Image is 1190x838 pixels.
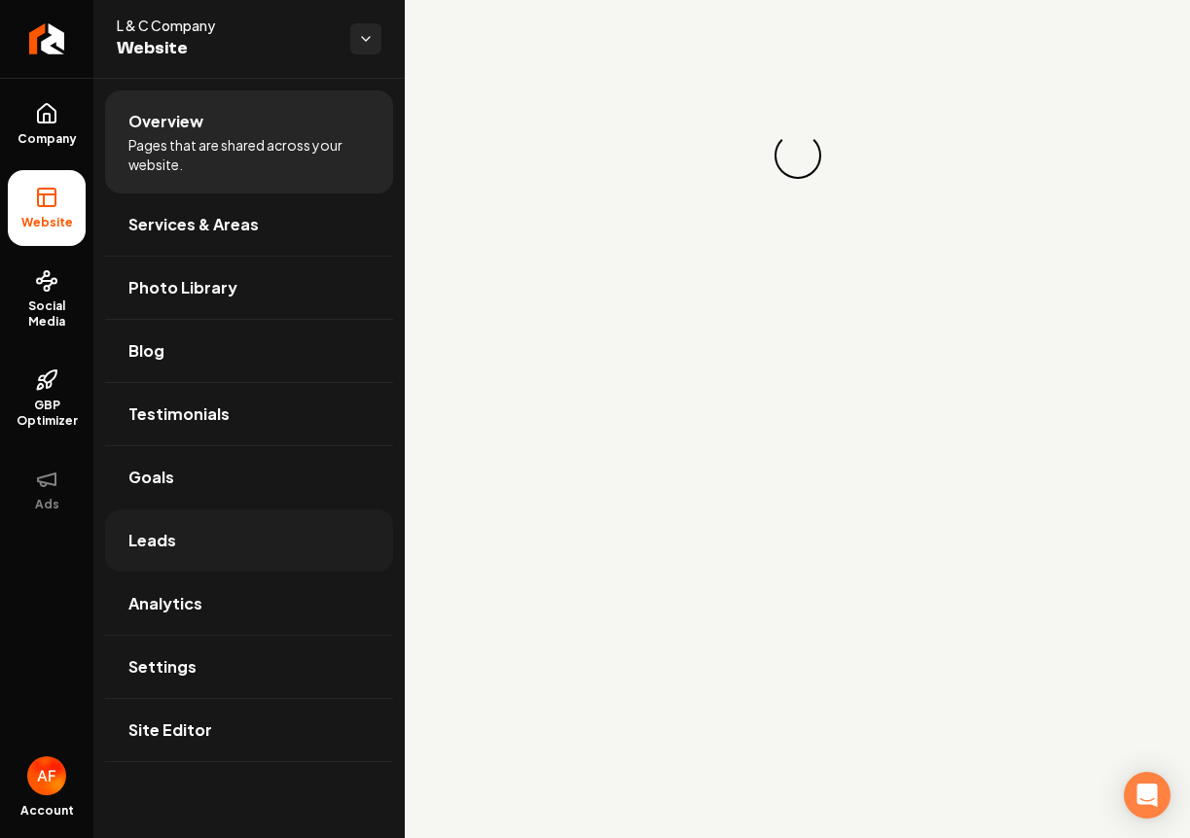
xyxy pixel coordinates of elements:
a: Company [8,87,86,162]
span: Goals [128,466,174,489]
span: Overview [128,110,203,133]
span: Site Editor [128,718,212,742]
span: Testimonials [128,402,230,426]
span: Pages that are shared across your website. [128,135,370,174]
span: Website [117,35,335,62]
a: Goals [105,446,393,508]
div: Loading [765,122,831,189]
button: Open user button [27,756,66,795]
a: Blog [105,320,393,382]
span: Social Media [8,298,86,330]
span: Photo Library [128,276,237,299]
span: Settings [128,655,197,679]
img: Rebolt Logo [29,23,65,54]
a: Leads [105,509,393,572]
a: Settings [105,636,393,698]
span: Services & Areas [128,213,259,236]
a: Photo Library [105,257,393,319]
span: Leads [128,529,176,552]
a: Analytics [105,573,393,635]
span: Account [20,803,74,819]
button: Ads [8,452,86,528]
span: Analytics [128,592,202,615]
a: Social Media [8,254,86,345]
div: Open Intercom Messenger [1124,772,1171,819]
a: Services & Areas [105,193,393,256]
span: GBP Optimizer [8,398,86,429]
span: Ads [27,497,67,512]
span: Website [14,215,81,230]
span: L & C Company [117,16,335,35]
a: Testimonials [105,383,393,445]
a: Site Editor [105,699,393,761]
span: Blog [128,339,164,363]
span: Company [10,131,85,147]
a: GBP Optimizer [8,353,86,444]
img: Avan Fahimi [27,756,66,795]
